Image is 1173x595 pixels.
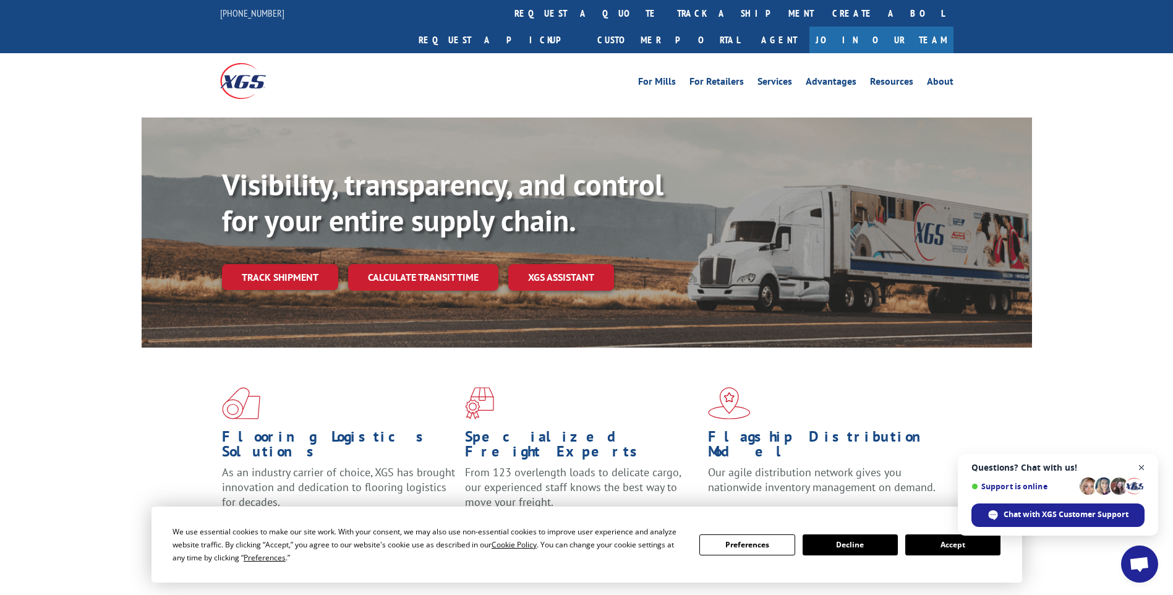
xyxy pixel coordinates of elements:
button: Accept [905,534,1000,555]
p: From 123 overlength loads to delicate cargo, our experienced staff knows the best way to move you... [465,465,699,520]
img: xgs-icon-flagship-distribution-model-red [708,387,751,419]
a: Learn More > [708,506,862,520]
span: Chat with XGS Customer Support [1004,509,1128,520]
a: Services [757,77,792,90]
span: As an industry carrier of choice, XGS has brought innovation and dedication to flooring logistics... [222,465,455,509]
h1: Flooring Logistics Solutions [222,429,456,465]
a: Customer Portal [588,27,749,53]
span: Cookie Policy [492,539,537,550]
div: Cookie Consent Prompt [151,507,1022,583]
img: xgs-icon-focused-on-flooring-red [465,387,494,419]
a: Resources [870,77,913,90]
a: Request a pickup [409,27,588,53]
span: Preferences [244,552,286,563]
button: Preferences [699,534,795,555]
button: Decline [803,534,898,555]
div: We use essential cookies to make our site work. With your consent, we may also use non-essential ... [173,525,685,564]
h1: Flagship Distribution Model [708,429,942,465]
a: Agent [749,27,809,53]
a: XGS ASSISTANT [508,264,614,291]
a: Advantages [806,77,856,90]
b: Visibility, transparency, and control for your entire supply chain. [222,165,663,239]
img: xgs-icon-total-supply-chain-intelligence-red [222,387,260,419]
span: Our agile distribution network gives you nationwide inventory management on demand. [708,465,936,494]
a: Calculate transit time [348,264,498,291]
span: Close chat [1134,460,1150,476]
a: About [927,77,953,90]
h1: Specialized Freight Experts [465,429,699,465]
a: Join Our Team [809,27,953,53]
a: Track shipment [222,264,338,290]
div: Chat with XGS Customer Support [971,503,1145,527]
span: Support is online [971,482,1075,491]
a: For Retailers [689,77,744,90]
div: Open chat [1121,546,1158,583]
a: For Mills [638,77,676,90]
span: Questions? Chat with us! [971,463,1145,473]
a: [PHONE_NUMBER] [220,7,284,19]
